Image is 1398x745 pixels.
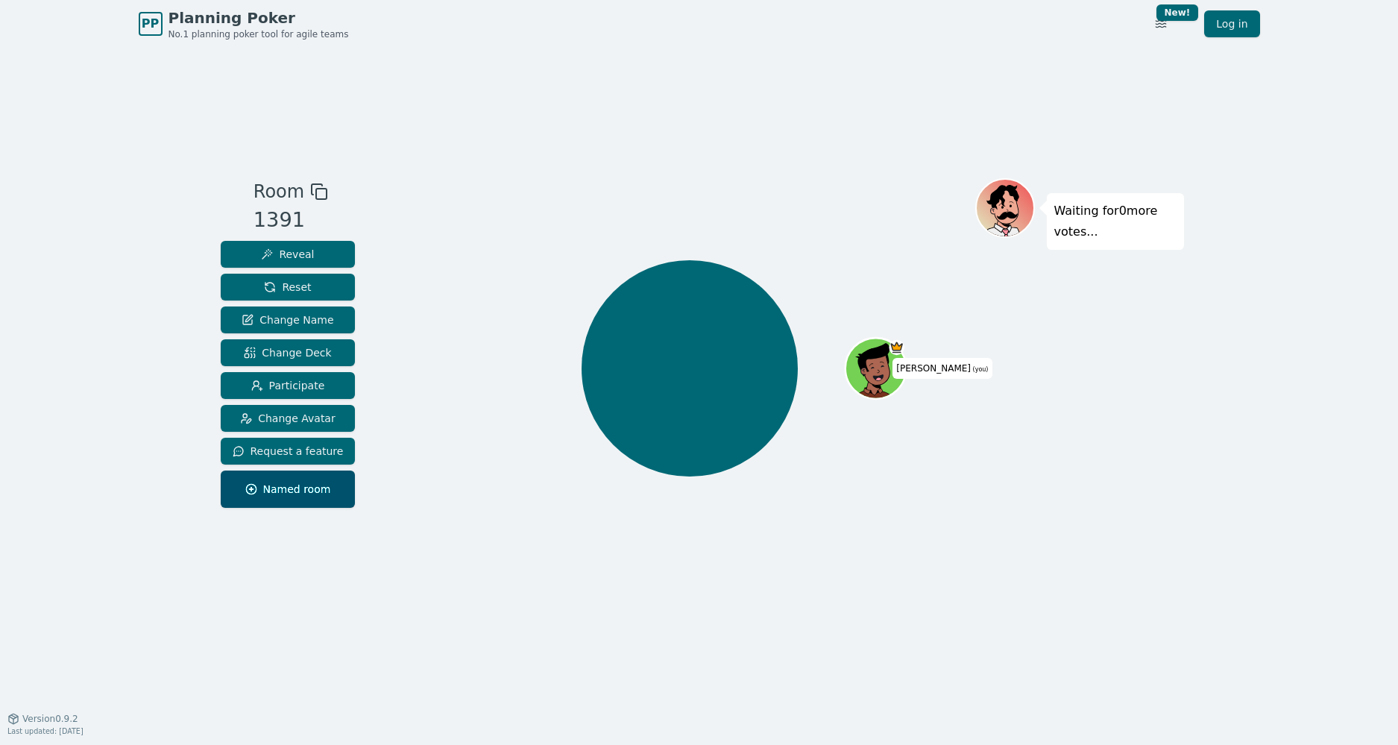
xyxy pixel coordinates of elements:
span: Last updated: [DATE] [7,727,84,735]
button: Change Name [221,307,356,333]
button: Click to change your avatar [847,340,904,397]
span: Reset [264,280,311,295]
span: No.1 planning poker tool for agile teams [169,28,349,40]
span: Reveal [261,247,314,262]
span: Click to change your name [892,358,992,379]
span: Request a feature [233,444,344,459]
button: Change Deck [221,339,356,366]
span: Participate [251,378,325,393]
span: Change Deck [244,345,331,360]
a: PPPlanning PokerNo.1 planning poker tool for agile teams [139,7,349,40]
span: Named room [245,482,331,497]
span: Planning Poker [169,7,349,28]
p: Waiting for 0 more votes... [1054,201,1177,242]
span: Rafael is the host [889,340,904,355]
div: 1391 [254,205,328,236]
span: Room [254,178,304,205]
button: Request a feature [221,438,356,465]
button: Change Avatar [221,405,356,432]
button: Named room [221,471,356,508]
span: Change Name [242,312,333,327]
div: New! [1156,4,1199,21]
span: PP [142,15,159,33]
span: Change Avatar [240,411,336,426]
button: Reveal [221,241,356,268]
span: Version 0.9.2 [22,713,78,725]
button: Participate [221,372,356,399]
button: Reset [221,274,356,301]
button: Version0.9.2 [7,713,78,725]
span: (you) [971,366,989,373]
button: New! [1147,10,1174,37]
a: Log in [1204,10,1259,37]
